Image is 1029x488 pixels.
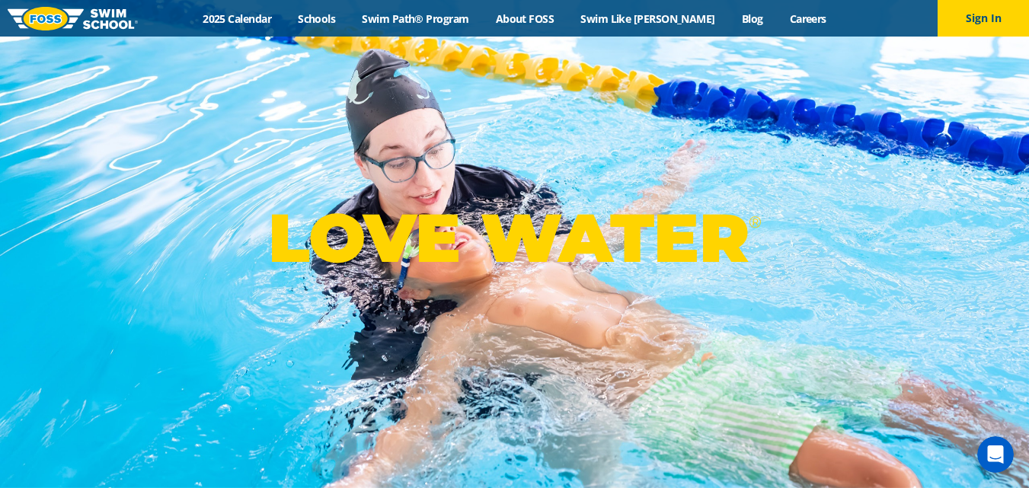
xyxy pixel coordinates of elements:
[728,11,776,26] a: Blog
[349,11,482,26] a: Swim Path® Program
[268,197,761,279] p: LOVE WATER
[482,11,567,26] a: About FOSS
[567,11,729,26] a: Swim Like [PERSON_NAME]
[977,436,1014,473] iframe: Intercom live chat
[749,212,761,231] sup: ®
[776,11,839,26] a: Careers
[8,7,138,30] img: FOSS Swim School Logo
[190,11,285,26] a: 2025 Calendar
[285,11,349,26] a: Schools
